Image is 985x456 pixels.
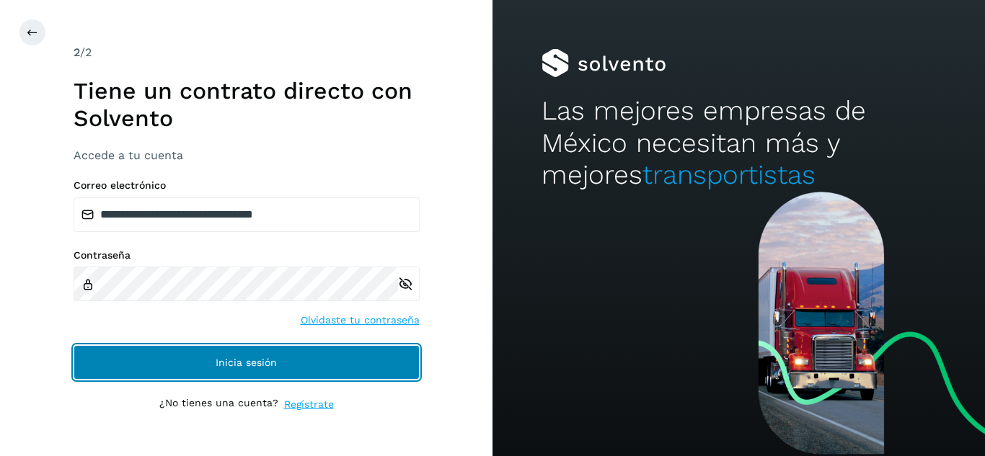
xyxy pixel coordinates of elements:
label: Contraseña [74,249,420,261]
h2: Las mejores empresas de México necesitan más y mejores [542,95,935,191]
button: Inicia sesión [74,345,420,380]
div: /2 [74,44,420,61]
a: Olvidaste tu contraseña [301,313,420,328]
h3: Accede a tu cuenta [74,148,420,162]
span: transportistas [642,159,816,190]
span: Inicia sesión [216,357,277,367]
a: Regístrate [284,397,334,412]
span: 2 [74,45,80,59]
h1: Tiene un contrato directo con Solvento [74,77,420,133]
p: ¿No tienes una cuenta? [159,397,278,412]
label: Correo electrónico [74,179,420,192]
